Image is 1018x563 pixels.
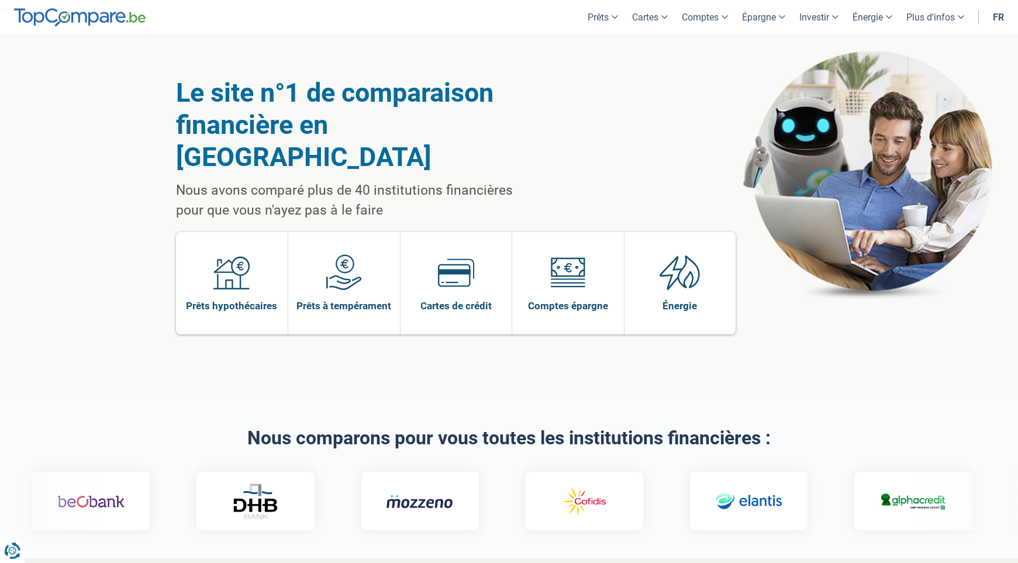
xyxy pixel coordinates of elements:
span: Cartes de crédit [420,299,492,312]
img: Cofidis [550,485,617,519]
img: Alphacredit [879,491,947,512]
p: Nous avons comparé plus de 40 institutions financières pour que vous n'ayez pas à le faire [176,181,543,220]
img: Cartes de crédit [438,254,474,291]
a: Prêts hypothécaires Prêts hypothécaires [176,232,288,334]
img: TopCompare [14,8,146,27]
img: Beobank [57,485,124,519]
h1: Le site n°1 de comparaison financière en [GEOGRAPHIC_DATA] [176,77,543,173]
img: Comptes épargne [550,254,586,291]
span: Énergie [662,299,697,312]
a: Cartes de crédit Cartes de crédit [401,232,512,334]
a: Comptes épargne Comptes épargne [512,232,624,334]
span: Comptes épargne [528,299,608,312]
img: Énergie [660,254,700,291]
a: Énergie Énergie [624,232,736,334]
span: Prêts à tempérament [296,299,391,312]
span: Prêts hypothécaires [186,299,277,312]
img: Mozzeno [386,494,453,509]
img: Prêts hypothécaires [213,254,250,291]
h2: Nous comparons pour vous toutes les institutions financières : [176,428,843,448]
img: DHB Bank [232,483,278,519]
img: Prêts à tempérament [326,254,362,291]
a: Prêts à tempérament Prêts à tempérament [288,232,400,334]
img: Elantis [715,485,782,519]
